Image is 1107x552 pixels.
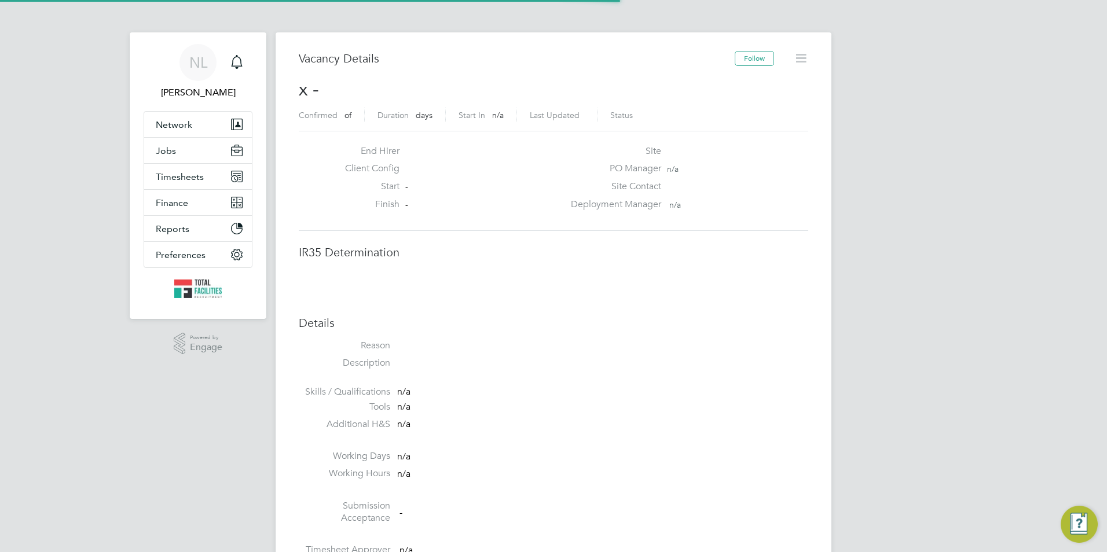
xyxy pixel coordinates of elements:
span: - [405,182,408,192]
span: n/a [397,401,410,413]
label: Start [336,181,399,193]
span: of [344,110,351,120]
span: n/a [669,200,681,210]
label: Finish [336,198,399,211]
label: Status [610,110,633,120]
span: n/a [397,386,410,398]
span: - [405,200,408,210]
h3: Details [299,315,808,330]
span: days [416,110,432,120]
label: Deployment Manager [564,198,661,211]
button: Preferences [144,242,252,267]
label: Site Contact [564,181,661,193]
a: Powered byEngage [174,333,223,355]
label: Description [299,357,390,369]
nav: Main navigation [130,32,266,319]
span: n/a [397,451,410,463]
label: Start In [459,110,485,120]
label: Last Updated [530,110,580,120]
span: NL [189,55,207,70]
button: Reports [144,216,252,241]
label: Reason [299,340,390,352]
span: n/a [397,468,410,480]
span: n/a [667,164,679,174]
label: PO Manager [564,163,661,175]
button: Network [144,112,252,137]
label: Duration [377,110,409,120]
h3: Vacancy Details [299,51,735,66]
span: - [399,506,402,518]
label: Confirmed [299,110,338,120]
label: Working Days [299,450,390,462]
button: Engage Resource Center [1061,506,1098,543]
a: Go to home page [144,279,252,298]
label: Tools [299,401,390,413]
span: Reports [156,223,189,234]
button: Follow [735,51,774,66]
span: n/a [492,110,504,120]
button: Jobs [144,138,252,163]
label: Working Hours [299,468,390,480]
span: Finance [156,197,188,208]
span: x - [299,78,319,101]
span: Nicola Lawrence [144,86,252,100]
button: Timesheets [144,164,252,189]
span: Timesheets [156,171,204,182]
span: Preferences [156,249,206,260]
span: Jobs [156,145,176,156]
h3: IR35 Determination [299,245,808,260]
label: End Hirer [336,145,399,157]
img: tfrecruitment-logo-retina.png [174,279,222,298]
span: Engage [190,343,222,352]
label: Additional H&S [299,418,390,430]
span: n/a [397,418,410,430]
span: Network [156,119,192,130]
label: Skills / Qualifications [299,386,390,398]
label: Submission Acceptance [299,500,390,524]
span: Powered by [190,333,222,343]
button: Finance [144,190,252,215]
a: NL[PERSON_NAME] [144,44,252,100]
label: Client Config [336,163,399,175]
label: Site [564,145,661,157]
